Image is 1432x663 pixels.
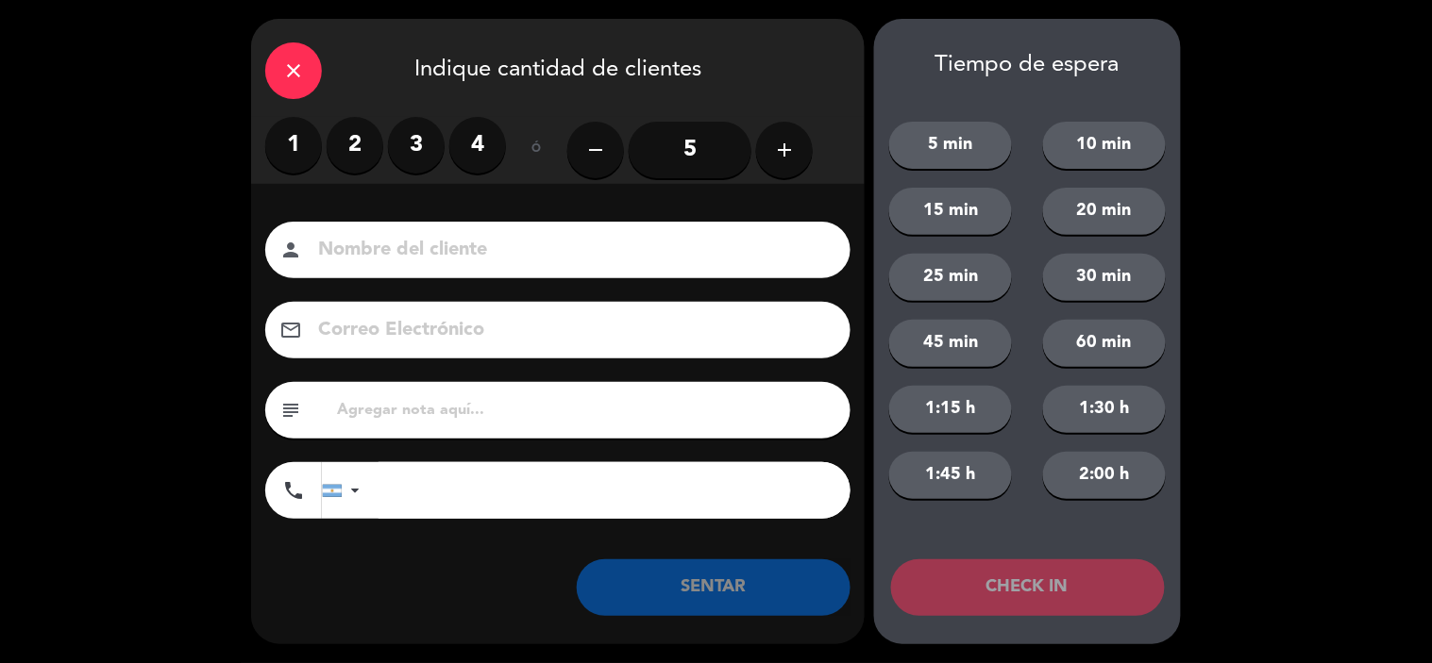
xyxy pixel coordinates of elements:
[327,117,383,174] label: 2
[316,234,826,267] input: Nombre del cliente
[567,122,624,178] button: remove
[891,559,1165,616] button: CHECK IN
[251,19,865,117] div: Indique cantidad de clientes
[1043,254,1166,301] button: 30 min
[279,239,302,261] i: person
[279,319,302,341] i: email
[316,314,826,347] input: Correo Electrónico
[889,386,1012,433] button: 1:15 h
[889,122,1012,169] button: 5 min
[889,254,1012,301] button: 25 min
[282,479,305,502] i: phone
[874,52,1181,79] div: Tiempo de espera
[584,139,607,161] i: remove
[1043,386,1166,433] button: 1:30 h
[279,399,302,422] i: subject
[1043,452,1166,499] button: 2:00 h
[323,463,366,518] div: Argentina: +54
[889,320,1012,367] button: 45 min
[577,559,851,616] button: SENTAR
[1043,188,1166,235] button: 20 min
[449,117,506,174] label: 4
[282,59,305,82] i: close
[773,139,796,161] i: add
[889,188,1012,235] button: 15 min
[756,122,813,178] button: add
[1043,122,1166,169] button: 10 min
[506,117,567,183] div: ó
[388,117,445,174] label: 3
[889,452,1012,499] button: 1:45 h
[265,117,322,174] label: 1
[335,397,836,423] input: Agregar nota aquí...
[1043,320,1166,367] button: 60 min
